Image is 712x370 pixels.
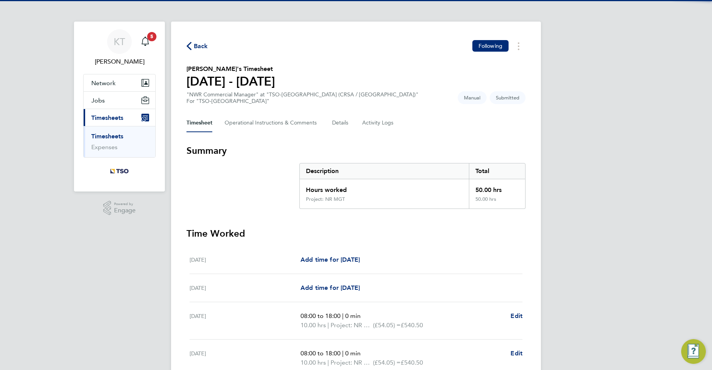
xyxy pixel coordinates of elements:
img: tso-uk-logo-retina.png [106,165,133,178]
span: (£54.05) = [373,321,401,329]
h1: [DATE] - [DATE] [186,74,275,89]
span: Edit [510,312,522,320]
button: Operational Instructions & Comments [225,114,320,132]
span: This timesheet was manually created. [458,91,487,104]
span: 08:00 to 18:00 [301,350,341,357]
div: [DATE] [190,349,301,367]
span: Jobs [91,97,105,104]
span: Project: NR MGT [331,321,373,330]
span: Following [479,42,502,49]
span: (£54.05) = [373,359,401,366]
span: Project: NR MGT [331,358,373,367]
button: Details [332,114,350,132]
div: Project: NR MGT [306,196,345,202]
span: Back [194,42,208,51]
a: Edit [510,349,522,358]
h2: [PERSON_NAME]'s Timesheet [186,64,275,74]
span: | [342,312,344,320]
h3: Summary [186,145,526,157]
button: Timesheets Menu [512,40,526,52]
h3: Time Worked [186,227,526,240]
div: Timesheets [84,126,155,157]
a: Timesheets [91,133,123,140]
span: 0 min [345,350,361,357]
a: Go to home page [83,165,156,178]
button: Timesheets [84,109,155,126]
span: | [327,321,329,329]
button: Timesheet [186,114,212,132]
a: Expenses [91,143,118,151]
span: 0 min [345,312,361,320]
a: Add time for [DATE] [301,283,360,293]
span: Kim Tibble [83,57,156,66]
span: Add time for [DATE] [301,284,360,291]
span: Network [91,79,116,87]
span: £540.50 [401,321,423,329]
span: Timesheets [91,114,123,121]
span: 10.00 hrs [301,321,326,329]
button: Activity Logs [362,114,395,132]
a: Powered byEngage [103,201,136,215]
div: For "TSO-[GEOGRAPHIC_DATA]" [186,98,418,104]
div: [DATE] [190,283,301,293]
a: 5 [138,29,153,54]
nav: Main navigation [74,22,165,192]
div: Description [300,163,469,179]
span: 08:00 to 18:00 [301,312,341,320]
span: Powered by [114,201,136,207]
div: Hours worked [300,179,469,196]
a: Edit [510,311,522,321]
span: £540.50 [401,359,423,366]
button: Following [472,40,509,52]
span: 5 [147,32,156,41]
div: 50.00 hrs [469,196,525,209]
button: Engage Resource Center [681,339,706,364]
span: 10.00 hrs [301,359,326,366]
a: KT[PERSON_NAME] [83,29,156,66]
span: Add time for [DATE] [301,256,360,263]
div: Summary [299,163,526,209]
div: "NWR Commercial Manager" at "TSO-[GEOGRAPHIC_DATA] (CRSA / [GEOGRAPHIC_DATA])" [186,91,418,104]
span: | [327,359,329,366]
div: 50.00 hrs [469,179,525,196]
button: Back [186,41,208,51]
button: Jobs [84,92,155,109]
span: Edit [510,350,522,357]
span: | [342,350,344,357]
span: This timesheet is Submitted. [490,91,526,104]
button: Network [84,74,155,91]
div: [DATE] [190,311,301,330]
div: [DATE] [190,255,301,264]
span: KT [114,37,125,47]
span: Engage [114,207,136,214]
div: Total [469,163,525,179]
a: Add time for [DATE] [301,255,360,264]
